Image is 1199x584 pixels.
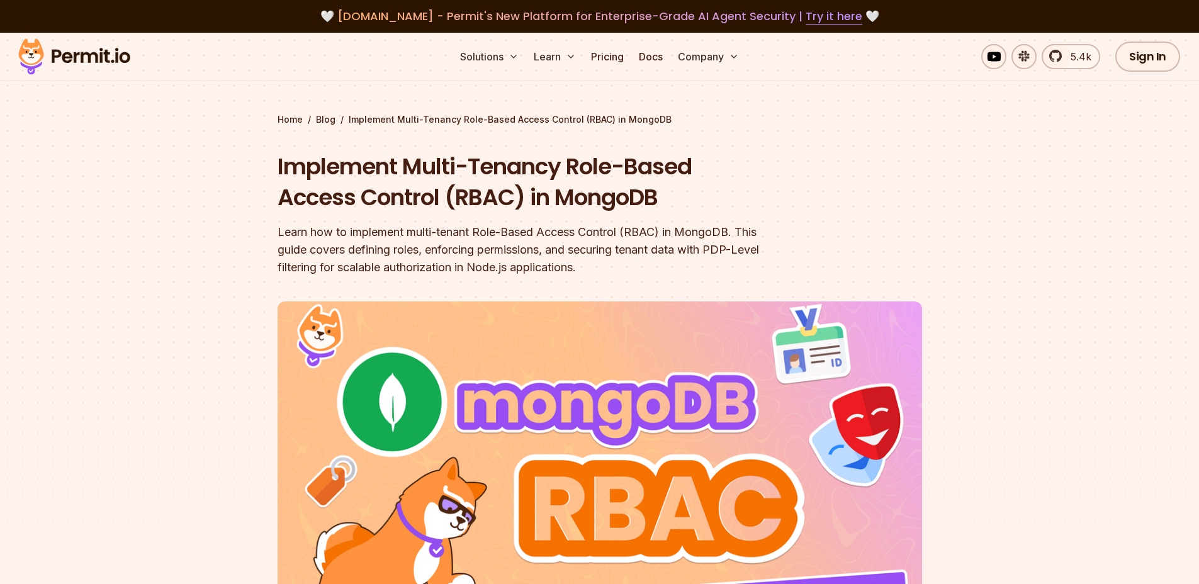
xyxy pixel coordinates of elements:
[455,44,524,69] button: Solutions
[316,113,335,126] a: Blog
[30,8,1169,25] div: 🤍 🤍
[806,8,862,25] a: Try it here
[278,223,761,276] div: Learn how to implement multi-tenant Role-Based Access Control (RBAC) in MongoDB. This guide cover...
[337,8,862,24] span: [DOMAIN_NAME] - Permit's New Platform for Enterprise-Grade AI Agent Security |
[278,113,922,126] div: / /
[673,44,744,69] button: Company
[278,151,761,213] h1: Implement Multi-Tenancy Role-Based Access Control (RBAC) in MongoDB
[1115,42,1180,72] a: Sign In
[278,113,303,126] a: Home
[13,35,136,78] img: Permit logo
[586,44,629,69] a: Pricing
[529,44,581,69] button: Learn
[634,44,668,69] a: Docs
[1042,44,1100,69] a: 5.4k
[1063,49,1091,64] span: 5.4k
